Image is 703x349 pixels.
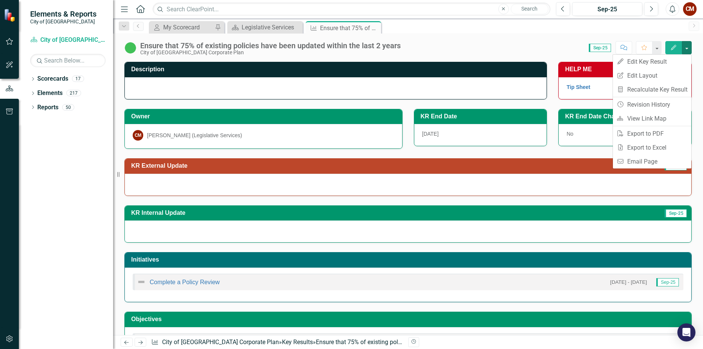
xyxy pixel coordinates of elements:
[131,256,688,263] h3: Initiatives
[422,131,439,137] span: [DATE]
[613,83,691,96] a: Recalculate Key Result
[131,66,543,73] h3: Description
[242,23,301,32] div: Legislative Services
[572,2,643,16] button: Sep-25
[567,131,573,137] span: No
[137,277,146,286] img: Not Defined
[521,6,538,12] span: Search
[124,42,136,54] img: In Progress
[613,98,691,112] a: Revision History
[37,89,63,98] a: Elements
[153,3,550,16] input: Search ClearPoint...
[30,54,106,67] input: Search Below...
[4,9,17,22] img: ClearPoint Strategy
[151,23,213,32] a: My Scorecard
[62,104,74,110] div: 50
[37,75,68,83] a: Scorecards
[131,113,398,120] h3: Owner
[282,338,313,346] a: Key Results
[162,338,279,346] a: City of [GEOGRAPHIC_DATA] Corporate Plan
[30,9,96,18] span: Elements & Reports
[421,113,543,120] h3: KR End Date
[575,5,640,14] div: Sep-25
[133,130,143,141] div: CM
[511,4,548,14] button: Search
[613,69,691,83] a: Edit Layout
[37,103,58,112] a: Reports
[683,2,697,16] button: CM
[66,90,81,96] div: 217
[140,50,401,55] div: City of [GEOGRAPHIC_DATA] Corporate Plan
[147,132,242,139] div: [PERSON_NAME] (Legislative Services)
[565,113,688,120] h3: KR End Date Changed
[677,323,695,341] div: Open Intercom Messenger
[131,210,522,216] h3: KR Internal Update
[613,141,691,155] a: Export to Excel
[613,112,691,126] a: View Link Map
[150,279,220,285] a: Complete a Policy Review
[656,278,679,286] span: Sep-25
[72,76,84,82] div: 17
[163,23,213,32] div: My Scorecard
[320,23,379,33] div: Ensure that 75% of existing policies have been updated within the last 2 years
[565,66,688,73] h3: HELP ME
[613,127,691,141] a: Export to PDF
[30,36,106,44] a: City of [GEOGRAPHIC_DATA] Corporate Plan
[229,23,301,32] a: Legislative Services
[316,338,522,346] div: Ensure that 75% of existing policies have been updated within the last 2 years
[610,279,647,286] small: [DATE] - [DATE]
[665,209,687,217] span: Sep-25
[30,18,96,24] small: City of [GEOGRAPHIC_DATA]
[131,162,526,169] h3: KR External Update
[613,55,691,69] a: Edit Key Result
[567,84,590,90] a: Tip Sheet
[131,316,688,323] h3: Objectives
[151,338,402,347] div: » »
[613,155,691,168] a: Email Page
[140,41,401,50] div: Ensure that 75% of existing policies have been updated within the last 2 years
[589,44,611,52] span: Sep-25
